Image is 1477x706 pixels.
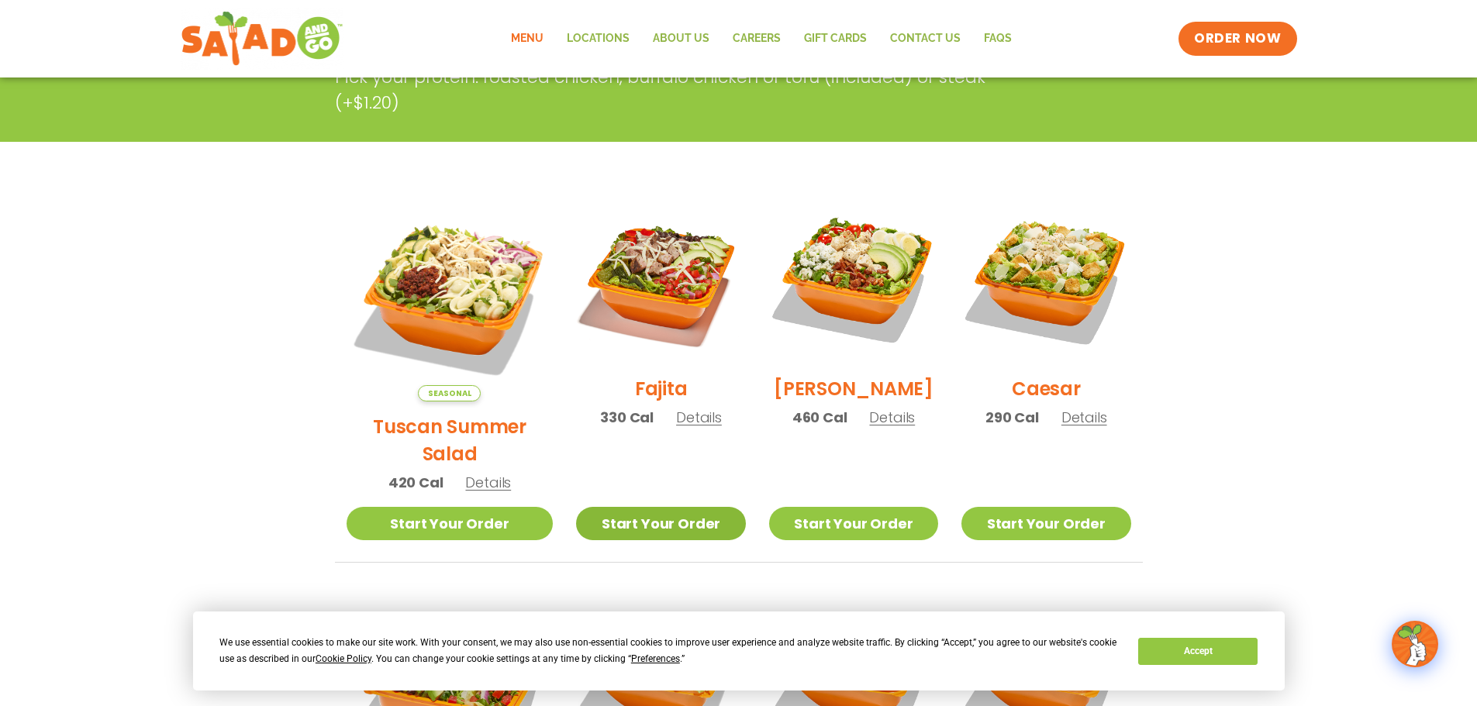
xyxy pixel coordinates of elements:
span: 460 Cal [792,407,847,428]
div: Cookie Consent Prompt [193,611,1285,691]
a: About Us [641,21,721,57]
a: Locations [555,21,641,57]
a: ORDER NOW [1178,22,1296,56]
a: Start Your Order [347,507,554,540]
span: Preferences [631,653,680,664]
a: Start Your Order [769,507,938,540]
span: 290 Cal [985,407,1039,428]
h2: Fajita [635,375,688,402]
a: Careers [721,21,792,57]
img: Product photo for Tuscan Summer Salad [347,195,554,401]
img: Product photo for Fajita Salad [576,195,745,363]
span: 330 Cal [600,407,654,428]
a: Start Your Order [576,507,745,540]
a: FAQs [972,21,1023,57]
span: ORDER NOW [1194,29,1281,48]
a: Contact Us [878,21,972,57]
p: Pick your protein: roasted chicken, buffalo chicken or tofu (included) or steak (+$1.20) [335,64,1025,115]
span: Details [676,408,722,427]
span: 420 Cal [388,472,443,493]
img: wpChatIcon [1393,622,1437,666]
div: We use essential cookies to make our site work. With your consent, we may also use non-essential ... [219,635,1120,667]
span: Seasonal [418,385,481,401]
a: Menu [499,21,555,57]
img: Product photo for Caesar Salad [961,195,1130,363]
span: Details [1061,408,1107,427]
h2: Tuscan Summer Salad [347,413,554,467]
span: Details [869,408,915,427]
img: Product photo for Cobb Salad [769,195,938,363]
button: Accept [1138,638,1258,665]
nav: Menu [499,21,1023,57]
a: GIFT CARDS [792,21,878,57]
a: Start Your Order [961,507,1130,540]
span: Cookie Policy [316,653,371,664]
span: Details [465,473,511,492]
h2: Caesar [1012,375,1081,402]
h2: [PERSON_NAME] [774,375,933,402]
img: new-SAG-logo-768×292 [181,8,344,70]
